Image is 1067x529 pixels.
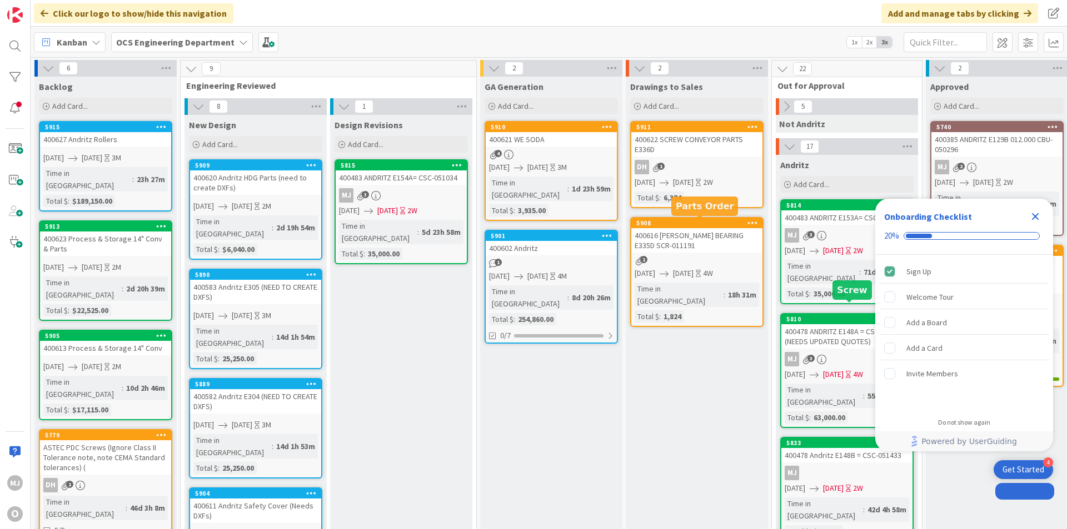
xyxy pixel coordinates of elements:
[339,220,417,244] div: Time in [GEOGRAPHIC_DATA]
[881,3,1038,23] div: Add and manage tabs by clicking
[45,431,171,439] div: 5779
[193,310,214,321] span: [DATE]
[362,191,369,198] span: 3
[847,37,862,48] span: 1x
[823,369,844,380] span: [DATE]
[486,231,617,241] div: 5901
[1003,177,1013,188] div: 2W
[906,367,958,380] div: Invite Members
[785,497,863,522] div: Time in [GEOGRAPHIC_DATA]
[193,462,218,474] div: Total $
[195,490,321,497] div: 5904
[218,462,220,474] span: :
[417,226,419,238] span: :
[45,223,171,230] div: 5913
[189,119,236,130] span: New Design
[190,389,321,414] div: 400582 Andritz E304 (NEED TO CREATE DXFS)
[339,248,363,260] div: Total $
[273,440,318,452] div: 14d 1h 53m
[515,313,556,325] div: 254,860.00
[631,228,762,253] div: 400616 [PERSON_NAME] BEARING E335D SCR-011191
[785,288,809,300] div: Total $
[950,62,969,75] span: 2
[485,81,544,92] span: GA Generation
[780,159,809,170] span: Andritz
[193,434,272,459] div: Time in [GEOGRAPHIC_DATA]
[336,188,467,203] div: MJ
[34,3,233,23] div: Click our logo to show/hide this navigation
[500,330,511,341] span: 0/7
[823,482,844,494] span: [DATE]
[837,285,867,295] h5: Screw
[218,243,220,255] span: :
[336,160,467,170] div: 5815
[785,369,805,380] span: [DATE]
[123,382,168,394] div: 10d 2h 46m
[1003,464,1044,475] div: Get Started
[906,290,954,304] div: Welcome Tour
[636,123,762,131] div: 5911
[777,80,908,91] span: Out for Approval
[807,231,815,238] span: 3
[567,291,569,304] span: :
[859,266,861,278] span: :
[68,404,69,416] span: :
[703,177,713,188] div: 2W
[232,310,252,321] span: [DATE]
[45,123,171,131] div: 5915
[40,331,171,355] div: 5905400613 Process & Storage 14" Conv
[863,390,865,402] span: :
[43,167,132,192] div: Time in [GEOGRAPHIC_DATA]
[39,121,172,211] a: 5915400627 Andritz Rollers[DATE][DATE]3MTime in [GEOGRAPHIC_DATA]:23h 27mTotal $:$189,150.00
[881,431,1048,451] a: Powered by UserGuiding
[875,431,1053,451] div: Footer
[794,179,829,189] span: Add Card...
[513,204,515,216] span: :
[190,270,321,304] div: 5890400583 Andritz E305 (NEED TO CREATE DXFS)
[7,7,23,23] img: Visit kanbanzone.com
[495,259,502,266] span: 1
[123,283,168,295] div: 2d 20h 39m
[631,132,762,157] div: 400622 SCREW CONVEYOR PARTS E336D
[630,81,703,92] span: Drawings to Sales
[40,122,171,147] div: 5915400627 Andritz Rollers
[193,243,218,255] div: Total $
[786,201,913,209] div: 5814
[486,122,617,132] div: 5910
[190,379,321,414] div: 5889400582 Andritz E304 (NEED TO CREATE DXFS)
[116,37,235,48] b: OCS Engineering Department
[126,502,127,514] span: :
[880,310,1049,335] div: Add a Board is incomplete.
[39,220,172,321] a: 5913400623 Process & Storage 14" Conv & Parts[DATE][DATE]2MTime in [GEOGRAPHIC_DATA]:2d 20h 39mTo...
[43,376,122,400] div: Time in [GEOGRAPHIC_DATA]
[779,118,825,129] span: Not Andritz
[363,248,365,260] span: :
[809,411,811,424] span: :
[781,438,913,448] div: 5833
[40,341,171,355] div: 400613 Process & Storage 14" Conv
[82,261,102,273] span: [DATE]
[781,448,913,462] div: 400478 Andritz E148B = CSC-051433
[43,152,64,164] span: [DATE]
[935,177,955,188] span: [DATE]
[635,160,649,174] div: DH
[57,36,87,49] span: Kanban
[958,163,965,170] span: 2
[40,221,171,256] div: 5913400623 Process & Storage 14" Conv & Parts
[189,159,322,260] a: 5909400620 Andritz HDG Parts (need to create DXFs)[DATE][DATE]2MTime in [GEOGRAPHIC_DATA]:2d 19h ...
[636,219,762,227] div: 5908
[132,173,134,185] span: :
[336,160,467,185] div: 5815400483 ANDRITZ E154A= CSC-051034
[862,37,877,48] span: 2x
[659,310,661,323] span: :
[7,475,23,491] div: MJ
[495,150,502,157] span: 4
[527,270,548,282] span: [DATE]
[794,100,812,113] span: 5
[486,231,617,255] div: 5901400602 Andritz
[193,419,214,431] span: [DATE]
[875,255,1053,411] div: Checklist items
[134,173,168,185] div: 23h 27m
[781,324,913,349] div: 400478 ANDRITZ E148A = CSC-051239 (NEEDS UPDATED QUOTES)
[52,101,88,111] span: Add Card...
